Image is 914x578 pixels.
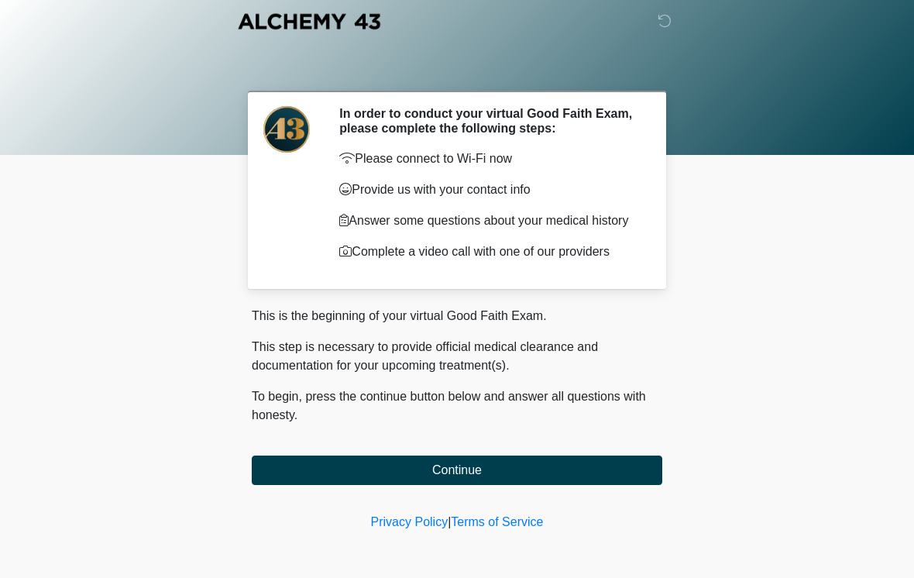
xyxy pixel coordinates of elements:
[240,56,674,84] h1: ‎ ‎ ‎ ‎
[371,515,448,528] a: Privacy Policy
[236,12,382,31] img: Alchemy 43 Logo
[339,181,639,199] p: Provide us with your contact info
[339,243,639,261] p: Complete a video call with one of our providers
[448,515,451,528] a: |
[339,106,639,136] h2: In order to conduct your virtual Good Faith Exam, please complete the following steps:
[252,387,662,425] p: To begin, press the continue button below and answer all questions with honesty.
[339,150,639,168] p: Please connect to Wi-Fi now
[339,212,639,230] p: Answer some questions about your medical history
[252,307,662,325] p: This is the beginning of your virtual Good Faith Exam.
[451,515,543,528] a: Terms of Service
[263,106,310,153] img: Agent Avatar
[252,338,662,375] p: This step is necessary to provide official medical clearance and documentation for your upcoming ...
[252,456,662,485] button: Continue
